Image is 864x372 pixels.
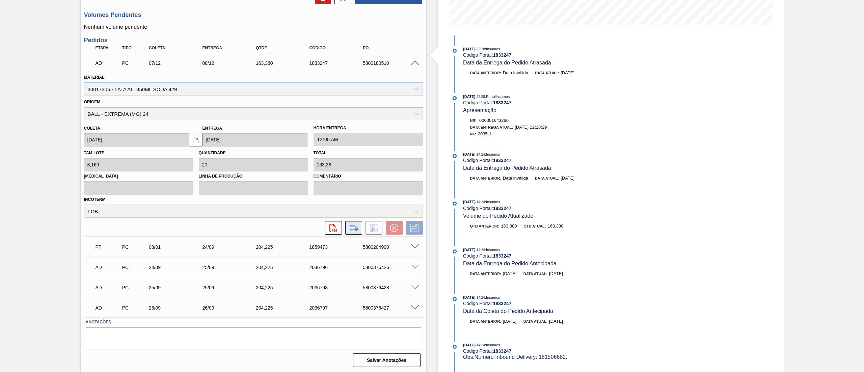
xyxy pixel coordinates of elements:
[453,297,457,301] img: atual
[463,261,557,266] span: Data da Entrega do Pedido Antecipada
[503,70,528,75] span: Data inválida
[503,319,517,324] span: [DATE]
[120,265,150,270] div: Pedido de Compra
[463,253,623,259] div: Código Portal:
[84,126,100,131] label: Coleta
[403,221,423,235] div: Salvar Pedido
[463,348,623,354] div: Código Portal:
[453,345,457,349] img: atual
[322,221,342,235] div: Abrir arquivo PDF
[361,305,422,311] div: 5800376427
[493,301,512,306] strong: 1833247
[485,152,500,156] span: : Insumos
[463,47,475,51] span: [DATE]
[307,265,369,270] div: 2036796
[463,95,475,99] span: [DATE]
[147,285,208,290] div: 25/09/2025
[453,49,457,53] img: atual
[120,46,150,50] div: Tipo
[84,197,106,202] label: Incoterm
[342,221,362,235] div: Ir para Composição de Carga
[476,153,485,156] span: - 14:24
[361,265,422,270] div: 5800376426
[84,100,101,104] label: Origem
[547,223,563,229] span: 163,380
[463,52,623,58] div: Código Portal:
[84,133,189,147] input: dd/mm/yyyy
[470,125,513,129] span: Data Entrega Atual:
[476,47,485,51] span: - 22:28
[470,224,500,228] span: Qtd anterior:
[84,11,423,19] h3: Volumes Pendentes
[523,224,546,228] span: Qtd atual:
[463,343,475,347] span: [DATE]
[307,244,369,250] div: 1859473
[493,158,512,163] strong: 1833247
[493,100,512,105] strong: 1833247
[535,71,559,75] span: Data atual:
[515,125,547,130] span: [DATE] 22:28:29
[470,132,476,136] span: NF:
[523,272,547,276] span: Data atual:
[199,171,308,181] label: Linha de Produção
[485,95,510,99] span: : PortalInsumos
[353,353,421,367] button: Salvar Anotações
[120,305,150,311] div: Pedido de Compra
[493,52,512,58] strong: 1833247
[503,176,528,181] span: Data inválida
[96,305,121,311] p: AD
[307,46,369,50] div: Código
[493,206,512,211] strong: 1833247
[361,285,422,290] div: 5800376428
[463,158,623,163] div: Código Portal:
[84,171,193,181] label: [MEDICAL_DATA]
[86,317,421,327] label: Anotações
[200,285,262,290] div: 25/09/2025
[476,296,485,299] span: - 14:24
[96,285,121,290] p: AD
[189,133,202,147] button: locked
[254,60,315,66] div: 163,380
[493,348,512,354] strong: 1833247
[453,96,457,100] img: atual
[561,70,574,75] span: [DATE]
[361,60,422,66] div: 5800180510
[485,200,500,204] span: : Insumos
[120,244,150,250] div: Pedido de Compra
[470,176,501,180] span: Data anterior:
[314,123,423,133] label: Hora Entrega
[493,253,512,259] strong: 1833247
[535,176,559,180] span: Data atual:
[476,248,485,252] span: - 14:24
[463,213,533,219] span: Volume do Pedido Atualizado
[463,308,553,314] span: Data da Coleta do Pedido Antecipada
[94,240,123,255] div: Pedido em Trânsito
[463,165,551,171] span: Data da Entrega do Pedido Atrasada
[476,200,485,204] span: - 14:24
[453,202,457,206] img: atual
[96,60,121,66] p: AD
[199,151,226,155] label: Quantidade
[120,285,150,290] div: Pedido de Compra
[485,343,500,347] span: : Insumos
[94,260,123,275] div: Aguardando Descarga
[254,46,315,50] div: Qtde
[382,221,403,235] div: Cancelar pedido
[479,118,509,123] span: 000001643260
[463,100,623,105] div: Código Portal:
[453,154,457,158] img: atual
[94,56,123,71] div: Aguardando Descarga
[463,301,623,306] div: Código Portal:
[523,319,547,323] span: Data atual:
[549,271,563,276] span: [DATE]
[200,244,262,250] div: 24/09/2025
[96,244,121,250] p: PT
[485,295,500,299] span: : Insumos
[549,319,563,324] span: [DATE]
[147,60,208,66] div: 07/12/2024
[254,244,315,250] div: 204,225
[463,200,475,204] span: [DATE]
[470,118,478,123] span: Nri:
[200,46,262,50] div: Entrega
[463,248,475,252] span: [DATE]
